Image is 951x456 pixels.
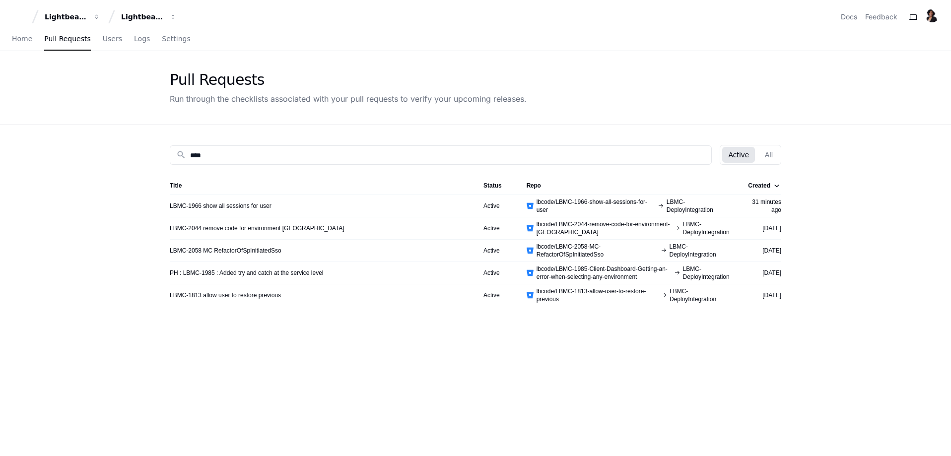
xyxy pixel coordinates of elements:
[746,269,781,277] div: [DATE]
[483,269,511,277] div: Active
[670,287,730,303] span: LBMC-DeployIntegration
[117,8,181,26] button: Lightbeam Health Solutions
[722,147,754,163] button: Active
[483,224,511,232] div: Active
[483,291,511,299] div: Active
[134,36,150,42] span: Logs
[12,36,32,42] span: Home
[170,93,527,105] div: Run through the checklists associated with your pull requests to verify your upcoming releases.
[121,12,164,22] div: Lightbeam Health Solutions
[162,36,190,42] span: Settings
[170,247,281,255] a: LBMC-2058 MC RefactorOfSpInitiatedSso
[483,182,502,190] div: Status
[537,243,658,259] span: lbcode/LBMC-2058-MC-RefactorOfSpInitiatedSso
[44,36,90,42] span: Pull Requests
[841,12,857,22] a: Docs
[537,198,655,214] span: lbcode/LBMC-1966-show-all-sessions-for-user
[667,198,730,214] span: LBMC-DeployIntegration
[483,247,511,255] div: Active
[865,12,897,22] button: Feedback
[162,28,190,51] a: Settings
[483,182,511,190] div: Status
[759,147,779,163] button: All
[170,269,324,277] a: PH : LBMC-1985 : Added try and catch at the service level
[683,265,730,281] span: LBMC-DeployIntegration
[176,150,186,160] mat-icon: search
[170,224,344,232] a: LBMC-2044 remove code for environment [GEOGRAPHIC_DATA]
[170,182,182,190] div: Title
[537,265,671,281] span: lbcode/LBMC-1985-Client-Dashboard-Getting-an-error-when-selecting-any-environment
[925,8,939,22] img: 165823047
[12,28,32,51] a: Home
[170,182,468,190] div: Title
[519,177,738,195] th: Repo
[170,291,281,299] a: LBMC-1813 allow user to restore previous
[746,224,781,232] div: [DATE]
[537,220,671,236] span: lbcode/LBMC-2044-remove-code-for-environment-[GEOGRAPHIC_DATA]
[670,243,730,259] span: LBMC-DeployIntegration
[170,71,527,89] div: Pull Requests
[683,220,730,236] span: LBMC-DeployIntegration
[44,28,90,51] a: Pull Requests
[748,182,779,190] div: Created
[170,202,272,210] a: LBMC-1966 show all sessions for user
[748,182,770,190] div: Created
[746,247,781,255] div: [DATE]
[746,291,781,299] div: [DATE]
[537,287,658,303] span: lbcode/LBMC-1813-allow-user-to-restore-previous
[45,12,87,22] div: Lightbeam Health
[134,28,150,51] a: Logs
[41,8,104,26] button: Lightbeam Health
[103,28,122,51] a: Users
[103,36,122,42] span: Users
[483,202,511,210] div: Active
[746,198,781,214] div: 31 minutes ago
